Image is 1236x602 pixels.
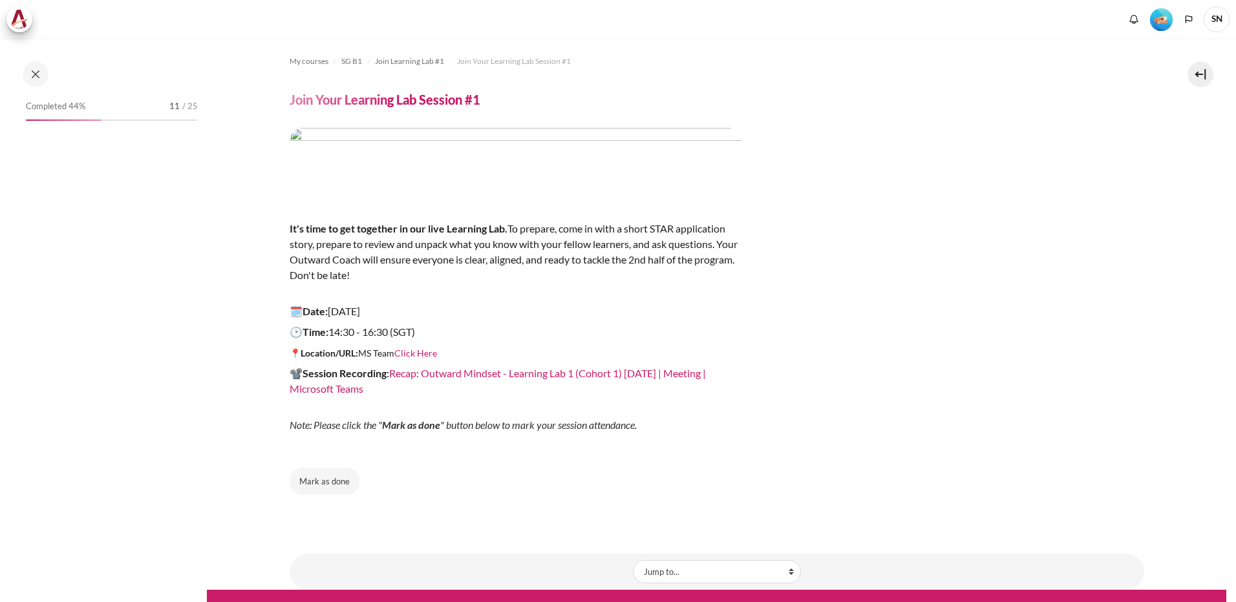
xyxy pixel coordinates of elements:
a: User menu [1204,6,1230,32]
a: Click Here [394,348,437,358]
strong: 🕑Time: [290,326,328,338]
button: Mark Join Your Learning Lab Session #1 as done [290,468,359,495]
span: SN [1204,6,1230,32]
strong: 🗓️Date: [290,305,328,317]
div: Show notification window with no new notifications [1124,10,1144,29]
section: Content [207,38,1226,590]
p: To prepare, come in with a short STAR application story, prepare to review and unpack what you kn... [290,205,742,298]
a: My courses [290,54,328,69]
nav: Navigation bar [290,51,1144,72]
span: " button below to mark your session attendance. [440,419,637,431]
h4: Join Your Learning Lab Session #1 [290,91,480,108]
span: My courses [290,56,328,67]
a: Join Your Learning Lab Session #1 [457,54,571,69]
strong: 📽️Session Recording [290,367,387,379]
span: 11 [169,100,180,113]
a: Level #2 [1145,7,1178,31]
a: Recap: Outward Mindset - Learning Lab 1 (Cohort 1) [DATE] | Meeting | Microsoft Teams [290,367,706,395]
img: Level #2 [1150,8,1173,31]
span: Completed 44% [26,100,85,113]
strong: It's time to get together in our live Learning Lab. [290,222,507,234]
p: : [290,366,742,397]
span: Mark as done [382,419,440,431]
a: SG B1 [341,54,362,69]
div: 44% [26,119,101,121]
span: / 25 [182,100,198,113]
span: Join Your Learning Lab Session #1 [457,56,571,67]
a: Join Learning Lab #1 [375,54,444,69]
div: Level #2 [1150,7,1173,31]
span: MS Team [358,348,437,358]
button: Languages [1179,10,1199,29]
img: Architeck [10,10,28,29]
p: [DATE] [290,304,742,319]
span: 14:30 - 16:30 (SGT) [328,326,415,338]
a: Architeck Architeck [6,6,39,32]
span: Join Learning Lab #1 [375,56,444,67]
span: Note: Please click the " [290,419,382,431]
strong: 📍Location/URL: [290,348,358,358]
span: SG B1 [341,56,362,67]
